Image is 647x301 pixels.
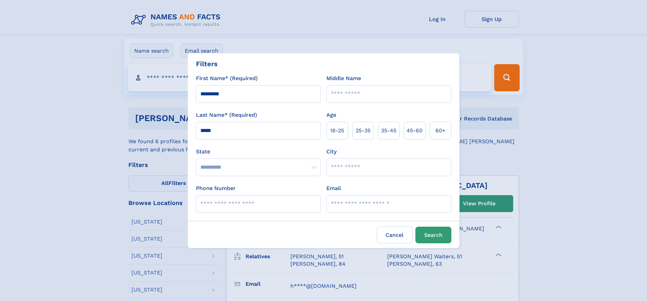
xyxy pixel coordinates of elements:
[415,227,451,243] button: Search
[381,127,396,135] span: 35‑45
[196,184,236,192] label: Phone Number
[196,74,258,82] label: First Name* (Required)
[326,111,336,119] label: Age
[356,127,371,135] span: 25‑35
[196,148,321,156] label: State
[326,148,337,156] label: City
[330,127,344,135] span: 18‑25
[196,111,257,119] label: Last Name* (Required)
[326,184,341,192] label: Email
[435,127,446,135] span: 60+
[196,59,218,69] div: Filters
[377,227,413,243] label: Cancel
[407,127,423,135] span: 45‑60
[326,74,361,82] label: Middle Name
